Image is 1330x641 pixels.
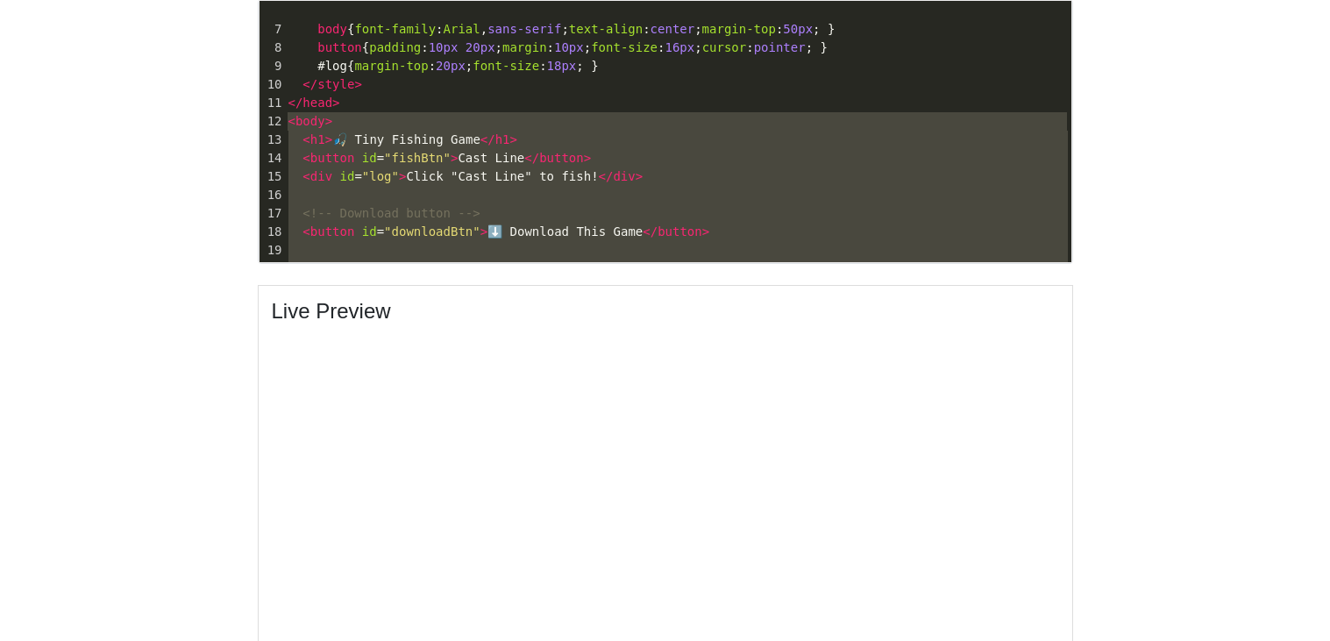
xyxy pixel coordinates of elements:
span: "log" [362,169,399,183]
span: { : ; : ; } [288,59,599,73]
span: style [317,77,354,91]
span: </ [524,151,539,165]
span: div [613,169,635,183]
span: < [302,132,309,146]
span: 🎣 Tiny Fishing Game [288,132,518,146]
span: > [510,132,517,146]
span: > [702,224,709,239]
span: #log [317,59,347,73]
span: > [354,77,361,91]
span: </ [599,169,614,183]
span: "downloadBtn" [384,224,480,239]
div: 19 [260,241,285,260]
div: 11 [260,94,285,112]
span: </ [302,77,317,91]
span: 50px [783,22,813,36]
span: id [340,169,355,183]
span: button [317,40,362,54]
span: script [310,261,355,275]
div: 7 [260,20,285,39]
span: h1 [310,132,325,146]
span: button [539,151,584,165]
span: > [584,151,591,165]
span: <!-- Download button --> [302,206,480,220]
span: "fishBtn" [384,151,451,165]
span: 20px [436,59,466,73]
span: 10px [554,40,584,54]
span: > [325,132,332,146]
span: pointer [754,40,806,54]
span: < [302,224,309,239]
div: 8 [260,39,285,57]
span: center [651,22,695,36]
span: margin-top [702,22,776,36]
div: 18 [260,223,285,241]
span: button [310,151,355,165]
div: 15 [260,167,285,186]
span: button [310,224,355,239]
div: 12 [260,112,285,131]
span: = Cast Line [288,151,592,165]
span: > [636,169,643,183]
h4: Live Preview [272,299,1059,324]
span: div [310,169,332,183]
span: = ⬇️ Download This Game [288,224,710,239]
span: button [658,224,702,239]
span: 20px [466,40,495,54]
span: 16px [665,40,694,54]
span: h1 [495,132,510,146]
span: 10px [429,40,459,54]
span: font-size [473,59,539,73]
span: </ [480,132,495,146]
div: 16 [260,186,285,204]
span: head [302,96,332,110]
span: > [332,96,339,110]
span: < [288,114,295,128]
span: > [354,261,361,275]
div: 14 [260,149,285,167]
span: font-size [591,40,658,54]
span: padding [369,40,421,54]
span: { : , ; : ; : ; } [288,22,836,36]
span: margin [502,40,547,54]
span: > [480,224,487,239]
span: id [362,151,377,165]
span: 18px [547,59,577,73]
span: < [302,151,309,165]
span: </ [643,224,658,239]
span: = Click "Cast Line" to fish! [288,169,644,183]
span: { : ; : ; : ; : ; } [288,40,829,54]
div: 10 [260,75,285,94]
span: body [295,114,325,128]
span: body [317,22,347,36]
div: 9 [260,57,285,75]
span: margin-top [354,59,428,73]
span: text-align [569,22,643,36]
span: id [362,224,377,239]
div: 20 [260,260,285,278]
span: </ [288,96,303,110]
div: 13 [260,131,285,149]
span: font-family [354,22,436,36]
span: < [302,169,309,183]
div: 17 [260,204,285,223]
span: < [302,261,309,275]
span: Arial [444,22,480,36]
span: > [451,151,458,165]
span: cursor [702,40,747,54]
span: > [399,169,406,183]
span: > [325,114,332,128]
span: sans-serif [487,22,561,36]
